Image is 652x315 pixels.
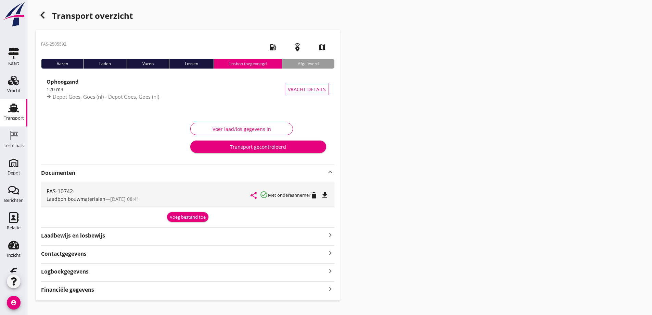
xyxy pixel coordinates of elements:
[170,214,206,221] div: Voeg bestand toe
[4,143,24,148] div: Terminals
[36,8,340,25] div: Transport overzicht
[41,41,66,47] p: FAS-2505592
[268,192,310,198] small: Met onderaannemer
[4,198,24,203] div: Berichten
[169,59,214,69] div: Lossen
[1,2,26,27] img: logo-small.a267ee39.svg
[326,231,334,239] i: keyboard_arrow_right
[326,284,334,294] i: keyboard_arrow_right
[288,86,326,93] span: Vracht details
[41,268,89,276] strong: Logboekgegevens
[282,59,334,69] div: Afgeleverd
[41,59,84,69] div: Varen
[7,88,21,93] div: Vracht
[7,253,21,257] div: Inzicht
[326,249,334,258] i: keyboard_arrow_right
[47,78,79,85] strong: Ophoogzand
[41,74,334,104] a: Ophoogzand120 m3Depot Goes, Goes (nl) - Depot Goes, Goes (nl)Vracht details
[190,141,326,153] button: Transport gecontroleerd
[41,286,94,294] strong: Financiële gegevens
[326,168,334,176] i: keyboard_arrow_up
[53,93,159,100] span: Depot Goes, Goes (nl) - Depot Goes, Goes (nl)
[41,232,326,240] strong: Laadbewijs en losbewijs
[263,38,282,57] i: local_gas_station
[288,38,307,57] i: emergency_share
[127,59,169,69] div: Varen
[310,191,318,199] i: delete
[41,169,326,177] strong: Documenten
[250,191,258,199] i: share
[7,226,21,230] div: Relatie
[312,38,332,57] i: map
[190,123,293,135] button: Voer laad/los gegevens in
[47,187,251,195] div: FAS-10742
[196,125,287,133] div: Voer laad/los gegevens in
[326,266,334,276] i: keyboard_arrow_right
[47,86,285,93] div: 120 m3
[47,195,251,203] div: —
[47,196,105,202] span: Laadbon bouwmaterialen
[260,191,268,199] i: check_circle_outline
[110,196,139,202] span: [DATE] 08:41
[196,143,320,150] div: Transport gecontroleerd
[8,171,20,175] div: Depot
[4,116,24,120] div: Transport
[84,59,126,69] div: Laden
[285,83,329,95] button: Vracht details
[8,61,19,65] div: Kaart
[167,212,208,222] button: Voeg bestand toe
[214,59,282,69] div: Losbon toegevoegd
[41,250,87,258] strong: Contactgegevens
[7,296,21,310] i: account_circle
[321,191,329,199] i: file_download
